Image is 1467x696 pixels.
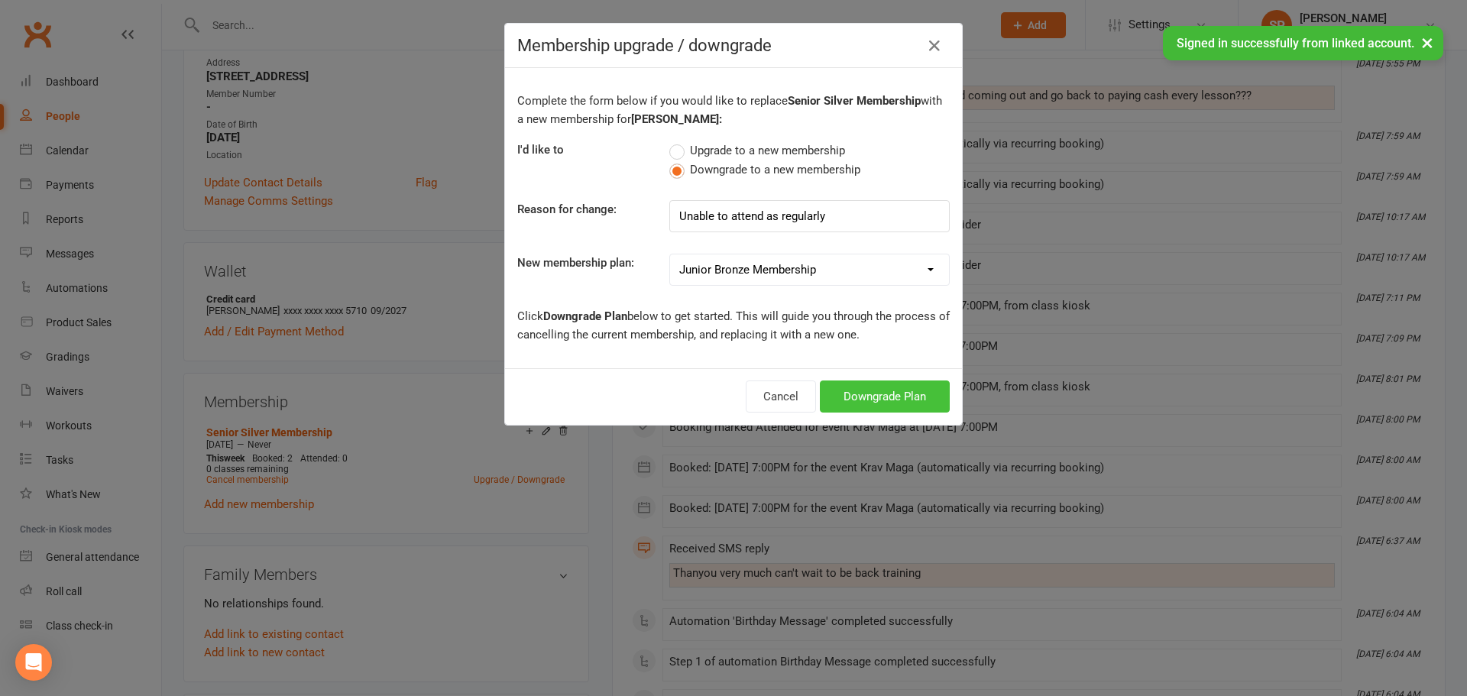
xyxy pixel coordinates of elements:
[820,380,950,413] button: Downgrade Plan
[517,254,634,272] label: New membership plan:
[517,200,617,219] label: Reason for change:
[669,200,950,232] input: Reason (optional)
[690,160,860,176] span: Downgrade to a new membership
[517,92,950,128] p: Complete the form below if you would like to replace with a new membership for
[1177,36,1414,50] span: Signed in successfully from linked account.
[15,644,52,681] div: Open Intercom Messenger
[746,380,816,413] button: Cancel
[690,141,845,157] span: Upgrade to a new membership
[631,112,722,126] b: [PERSON_NAME]:
[1414,26,1441,59] button: ×
[543,309,627,323] b: Downgrade Plan
[517,307,950,344] p: Click below to get started. This will guide you through the process of cancelling the current mem...
[517,141,564,159] label: I'd like to
[788,94,921,108] b: Senior Silver Membership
